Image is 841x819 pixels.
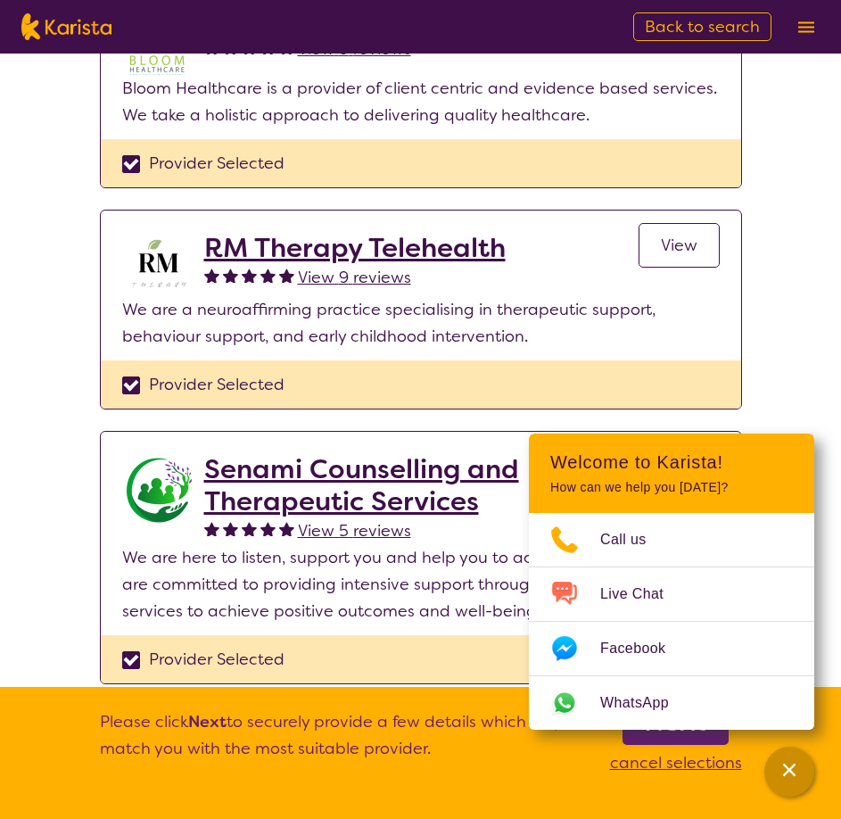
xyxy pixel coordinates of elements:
img: fullstar [242,268,257,283]
span: Back to search [645,16,760,37]
img: Karista logo [21,13,111,40]
p: Bloom Healthcare is a provider of client centric and evidence based services. We take a holistic ... [122,75,720,128]
img: fullstar [223,521,238,536]
div: Channel Menu [529,434,814,730]
p: We are here to listen, support you and help you to achieve your goals. We are committed to provid... [122,544,720,625]
img: fullstar [260,521,276,536]
img: fullstar [279,268,294,283]
a: View [639,223,720,268]
p: We are a neuroaffirming practice specialising in therapeutic support, behaviour support, and earl... [122,296,720,350]
a: Web link opens in a new tab. [529,676,814,730]
span: WhatsApp [600,690,690,716]
ul: Choose channel [529,513,814,730]
img: fullstar [223,268,238,283]
img: fullstar [260,268,276,283]
span: View 5 reviews [298,520,411,542]
h2: Welcome to Karista! [550,451,793,473]
p: cancel selections [610,749,742,776]
img: r7dlggcrx4wwrwpgprcg.jpg [122,453,194,525]
button: Channel Menu [764,747,814,797]
a: View 5 reviews [298,517,411,544]
span: Facebook [600,635,687,662]
img: fullstar [242,521,257,536]
img: fullstar [204,268,219,283]
a: Senami Counselling and Therapeutic Services [204,453,639,517]
img: b3hjthhf71fnbidirs13.png [122,232,194,296]
a: View 9 reviews [298,264,411,291]
p: How can we help you [DATE]? [550,480,793,495]
span: Live Chat [600,581,685,608]
p: Please click to securely provide a few details which helps us match you with the most suitable pr... [100,708,593,776]
a: RM Therapy Telehealth [204,232,506,264]
img: menu [798,21,814,33]
span: View [661,235,697,256]
img: fullstar [279,521,294,536]
a: Back to search [633,12,771,41]
b: Next [188,711,227,732]
span: View 9 reviews [298,267,411,288]
span: Call us [600,526,668,553]
img: fullstar [204,521,219,536]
